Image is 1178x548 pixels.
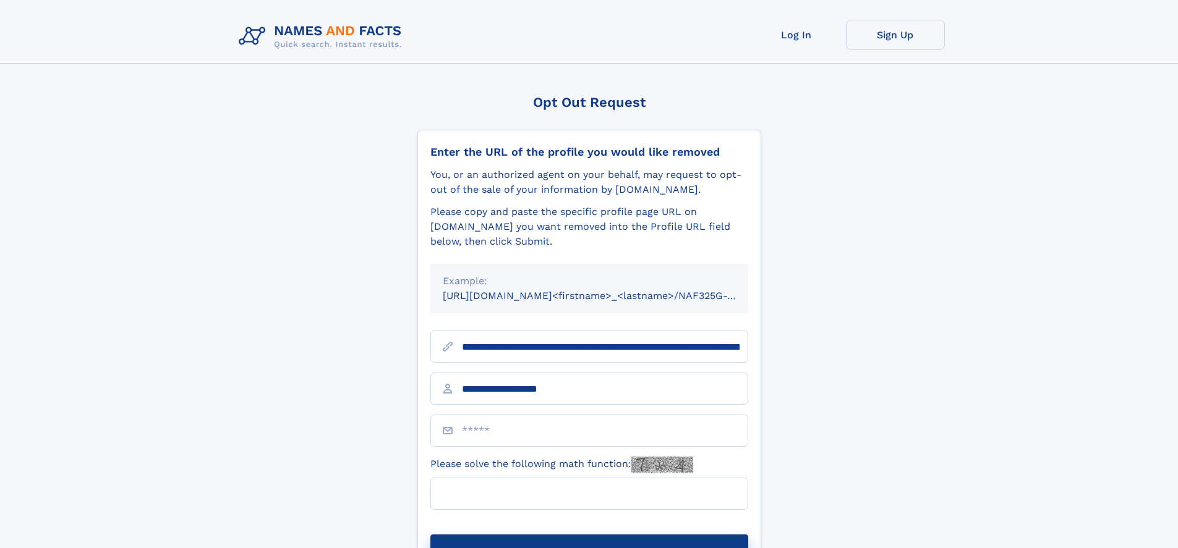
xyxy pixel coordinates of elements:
[846,20,945,50] a: Sign Up
[747,20,846,50] a: Log In
[443,290,772,301] small: [URL][DOMAIN_NAME]<firstname>_<lastname>/NAF325G-xxxxxxxx
[430,204,748,249] div: Please copy and paste the specific profile page URL on [DOMAIN_NAME] you want removed into the Pr...
[234,20,412,53] img: Logo Names and Facts
[443,274,736,289] div: Example:
[417,95,761,110] div: Opt Out Request
[430,145,748,159] div: Enter the URL of the profile you would like removed
[430,457,693,473] label: Please solve the following math function:
[430,167,748,197] div: You, or an authorized agent on your behalf, may request to opt-out of the sale of your informatio...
